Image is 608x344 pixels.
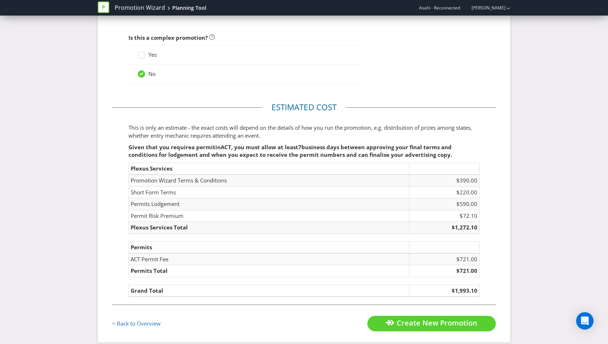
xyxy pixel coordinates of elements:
[129,241,409,253] td: Permits
[215,143,221,151] span: in
[409,222,480,233] td: $1,272.10
[409,210,480,222] td: $72.10
[576,312,594,330] div: Open Intercom Messenger
[231,143,298,151] span: , you must allow at least
[129,265,409,277] td: Permits Total
[129,210,409,222] td: Permit Risk Premium
[148,70,156,77] span: No
[128,34,208,41] span: Is this a complex promotion?
[129,222,409,233] td: Plexus Services Total
[129,175,409,186] td: Promotion Wizard Terms & Conditions
[128,143,191,151] span: Given that you require
[115,4,165,12] a: Promotion Wizard
[409,285,480,297] td: $1,993.10
[129,285,409,297] td: Grand Total
[172,4,206,12] div: Planning Tool
[129,163,409,175] td: Plexus Services
[409,253,480,265] td: $721.00
[191,143,215,151] span: a permit
[298,143,301,151] span: 7
[129,198,409,210] td: Permits Lodgement
[409,186,480,198] td: $220.00
[129,186,409,198] td: Short Form Terms
[409,198,480,210] td: $590.00
[148,51,157,58] span: Yes
[128,143,452,158] span: business days between approving your final terms and conditions for lodgement and when you expect...
[262,102,346,113] legend: Estimated cost
[464,5,506,11] a: [PERSON_NAME]
[129,253,409,265] td: ACT Permit Fee
[221,143,231,151] span: ACT
[367,316,496,331] button: Create New Promotion
[397,318,477,328] span: Create New Promotion
[112,320,161,327] a: < Back to Overview
[409,265,480,277] td: $721.00
[128,124,480,139] p: This is only an estimate - the exact costs will depend on the details of how you run the promotio...
[409,175,480,186] td: $390.00
[419,5,460,11] span: Asahi - Reconnected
